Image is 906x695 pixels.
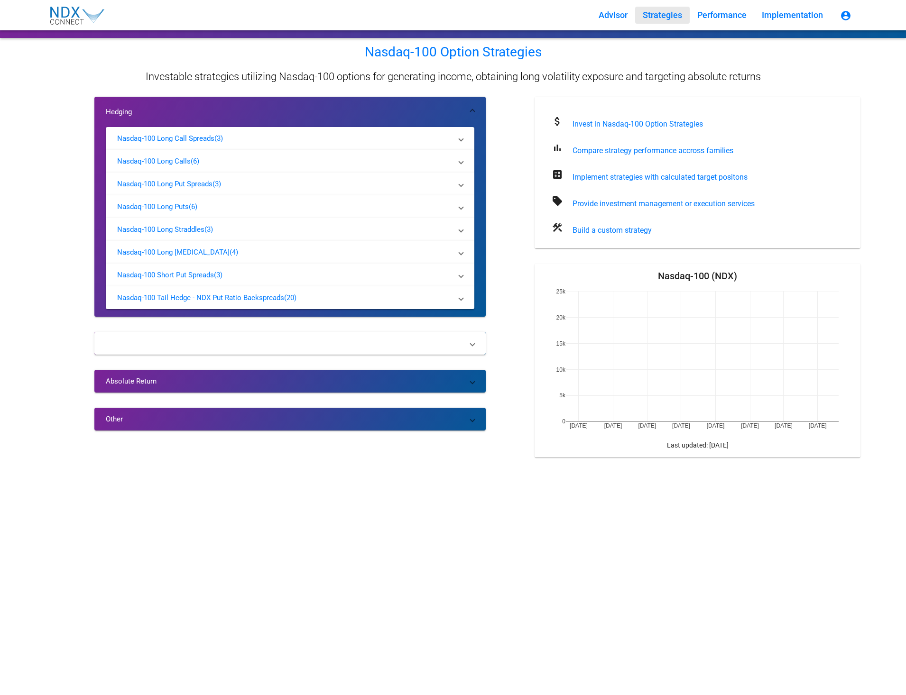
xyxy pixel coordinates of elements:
p: Nasdaq-100 Long Puts [117,202,189,211]
p: (3) [213,179,221,189]
p: Nasdaq-100 Long Put Spreads [117,179,213,189]
p: Nasdaq-100 Long Calls [117,156,191,166]
mat-panel-title: Hedging [106,107,463,117]
mat-expansion-panel-header: Income [94,332,486,355]
div: Hedging [94,127,486,317]
mat-icon: calculate [550,167,565,182]
div: Build a custom strategy [573,226,846,235]
p: Nasdaq-100 Long Straddles [117,225,204,234]
p: (3) [214,270,222,280]
mat-panel-title: Absolute Return [106,376,463,386]
img: NDX_Connect_Logo-01.svg [46,2,108,28]
mat-panel-title: Other [106,414,463,424]
span: Strategies [643,10,682,20]
div: Provide investment management or execution services [573,199,846,209]
p: Nasdaq-100 Long [MEDICAL_DATA] [117,247,230,257]
mat-expansion-panel-header: Nasdaq-100 Long Calls(6) [106,150,474,173]
button: Performance [690,7,754,24]
p: (6) [189,202,197,211]
span: Advisor [599,10,628,20]
mat-icon: account_circle [840,10,851,21]
mat-expansion-panel-header: Nasdaq-100 Long Straddles(3) [106,218,474,241]
p: Nasdaq-100 Option Strategies [365,47,542,57]
mat-icon: attach_money [550,114,565,129]
div: Implement strategies with calculated target positons [573,173,846,182]
button: Strategies [635,7,690,24]
p: (3) [204,225,213,234]
div: Compare strategy performance accross families [573,146,846,155]
p: Nasdaq-100 Long Call Spreads [117,134,214,143]
div: Invest in Nasdaq-100 Option Strategies [573,119,846,129]
span: Implementation [762,10,823,20]
mat-expansion-panel-header: Nasdaq-100 Tail Hedge - NDX Put Ratio Backspreads(20) [106,286,474,309]
mat-expansion-panel-header: Nasdaq-100 Long Puts(6) [106,195,474,218]
mat-panel-title: Income [106,338,463,348]
span: Performance [697,10,747,20]
p: (6) [191,156,199,166]
mat-expansion-panel-header: Nasdaq-100 Long [MEDICAL_DATA](4) [106,241,474,264]
button: Advisor [591,7,635,24]
mat-card-title: Nasdaq-100 (NDX) [658,271,737,281]
mat-expansion-panel-header: Absolute Return [94,370,486,393]
button: Implementation [754,7,831,24]
mat-icon: construction [550,220,565,235]
div: Last updated: [DATE] [542,440,853,450]
mat-expansion-panel-header: Nasdaq-100 Long Put Spreads(3) [106,173,474,195]
p: Investable strategies utilizing Nasdaq-100 options for generating income, obtaining long volatili... [146,72,761,82]
p: (20) [284,293,296,302]
mat-expansion-panel-header: Nasdaq-100 Long Call Spreads(3) [106,127,474,150]
mat-expansion-panel-header: Hedging [94,97,486,127]
mat-icon: sell [550,193,565,209]
p: (4) [230,247,238,257]
p: Nasdaq-100 Tail Hedge - NDX Put Ratio Backspreads [117,293,284,302]
mat-expansion-panel-header: Other [94,408,486,430]
p: (3) [214,134,223,143]
mat-expansion-panel-header: Nasdaq-100 Short Put Spreads(3) [106,264,474,286]
p: Nasdaq-100 Short Put Spreads [117,270,214,280]
mat-icon: bar_chart [550,140,565,155]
